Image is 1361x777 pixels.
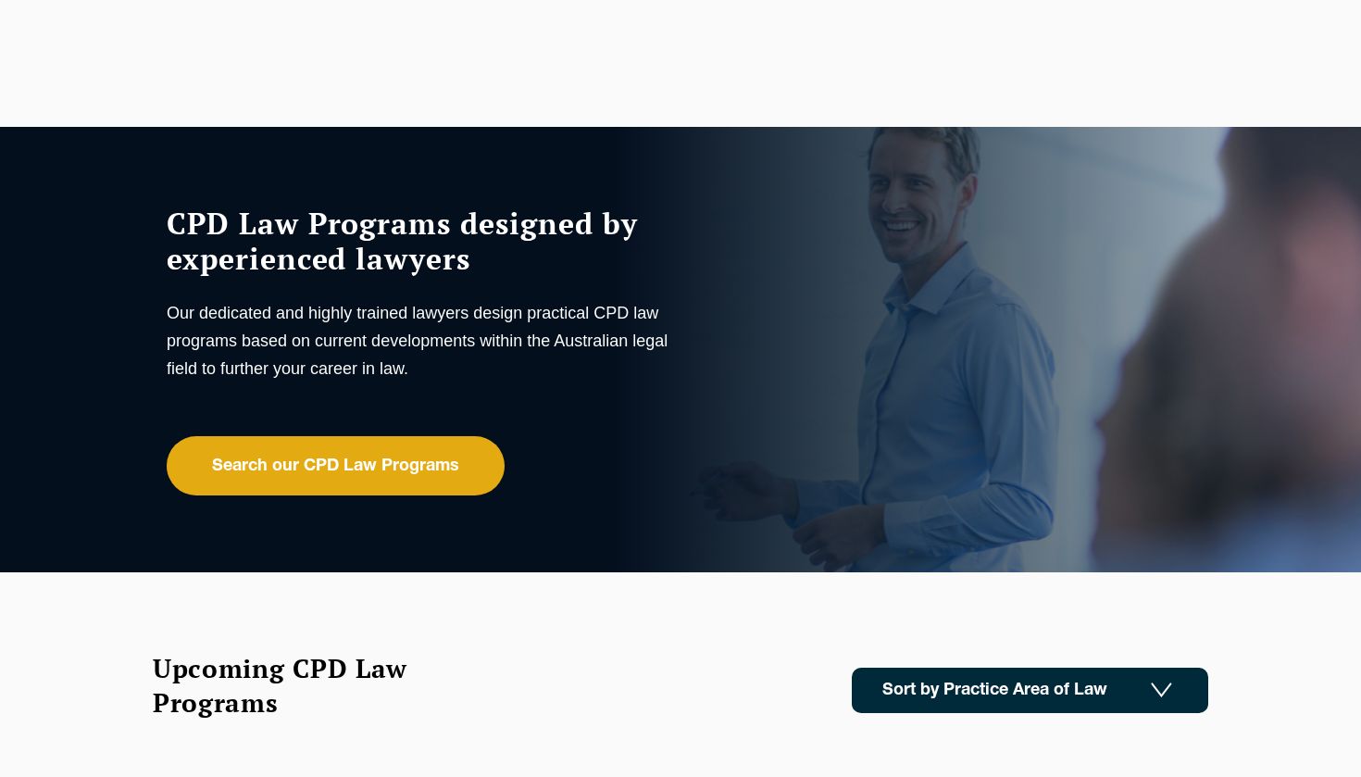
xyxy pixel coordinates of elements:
[167,436,505,495] a: Search our CPD Law Programs
[167,299,676,382] p: Our dedicated and highly trained lawyers design practical CPD law programs based on current devel...
[852,668,1208,713] a: Sort by Practice Area of Law
[1151,683,1172,698] img: Icon
[167,206,676,276] h1: CPD Law Programs designed by experienced lawyers
[153,651,454,720] h2: Upcoming CPD Law Programs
